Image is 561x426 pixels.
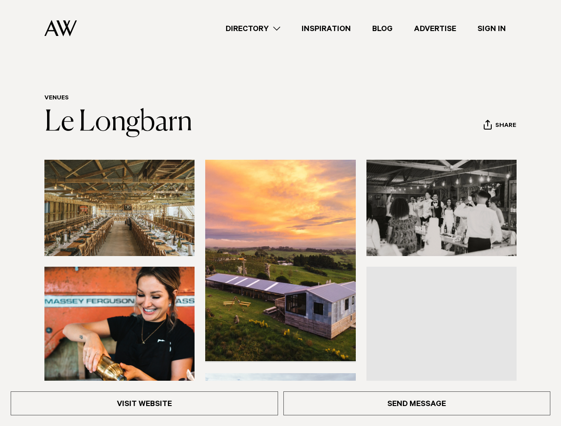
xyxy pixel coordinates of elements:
img: Auckland Weddings Logo [44,20,77,36]
a: Le Longbarn [44,108,192,137]
a: Inspiration [291,23,362,35]
button: Share [483,119,517,133]
a: Visit Website [11,391,278,415]
a: Send Message [283,391,551,415]
a: Sign In [467,23,517,35]
a: Advertise [403,23,467,35]
a: Blog [362,23,403,35]
a: Venues [44,95,69,102]
span: Share [495,122,516,130]
a: Directory [215,23,291,35]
